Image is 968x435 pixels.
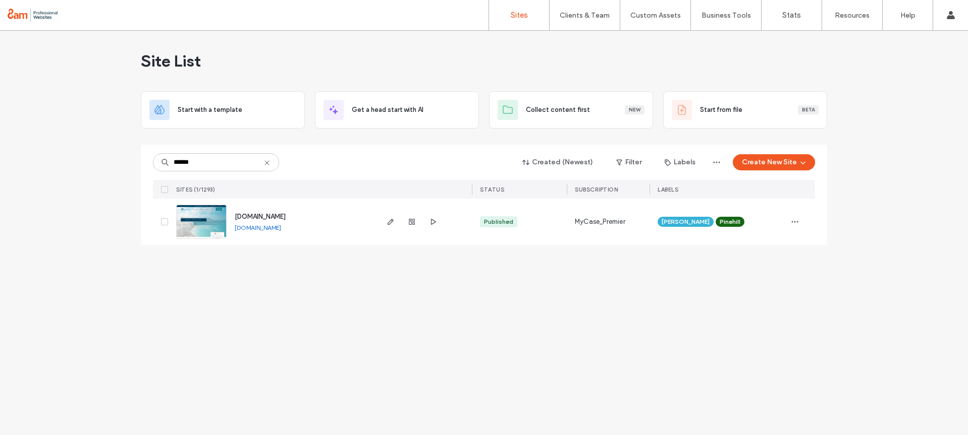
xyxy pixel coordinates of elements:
[176,186,215,193] span: SITES (1/1293)
[484,217,513,226] div: Published
[480,186,504,193] span: STATUS
[900,11,916,20] label: Help
[235,224,281,231] a: [DOMAIN_NAME]
[526,105,590,115] span: Collect content first
[575,217,625,227] span: MyCase_Premier
[782,11,801,20] label: Stats
[656,154,705,170] button: Labels
[606,154,652,170] button: Filter
[141,51,201,71] span: Site List
[733,154,815,170] button: Create New Site
[141,91,305,129] div: Start with a template
[662,217,710,226] span: [PERSON_NAME]
[720,217,740,226] span: Pinehill
[798,105,819,114] div: Beta
[575,186,618,193] span: SUBSCRIPTION
[511,11,528,20] label: Sites
[178,105,242,115] span: Start with a template
[489,91,653,129] div: Collect content firstNew
[560,11,610,20] label: Clients & Team
[235,213,286,220] a: [DOMAIN_NAME]
[702,11,751,20] label: Business Tools
[663,91,827,129] div: Start from fileBeta
[352,105,423,115] span: Get a head start with AI
[700,105,742,115] span: Start from file
[658,186,678,193] span: LABELS
[835,11,870,20] label: Resources
[630,11,681,20] label: Custom Assets
[625,105,644,114] div: New
[514,154,602,170] button: Created (Newest)
[315,91,479,129] div: Get a head start with AI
